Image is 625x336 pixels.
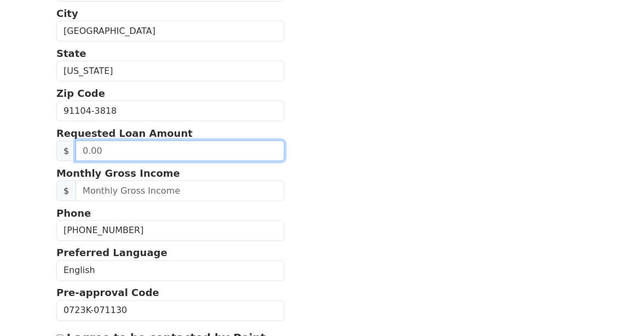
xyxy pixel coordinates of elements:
strong: Preferred Language [56,247,167,259]
strong: State [56,48,86,59]
strong: Phone [56,207,91,219]
span: $ [56,181,76,201]
input: Monthly Gross Income [76,181,285,201]
input: City [56,21,285,42]
input: 0.00 [76,141,285,161]
p: Monthly Gross Income [56,166,285,181]
strong: Zip Code [56,88,105,99]
strong: Requested Loan Amount [56,128,193,139]
strong: Pre-approval Code [56,287,159,299]
input: Pre-approval Code [56,300,285,321]
input: Zip Code [56,101,285,121]
strong: City [56,8,78,19]
input: Phone [56,221,285,241]
span: $ [56,141,76,161]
